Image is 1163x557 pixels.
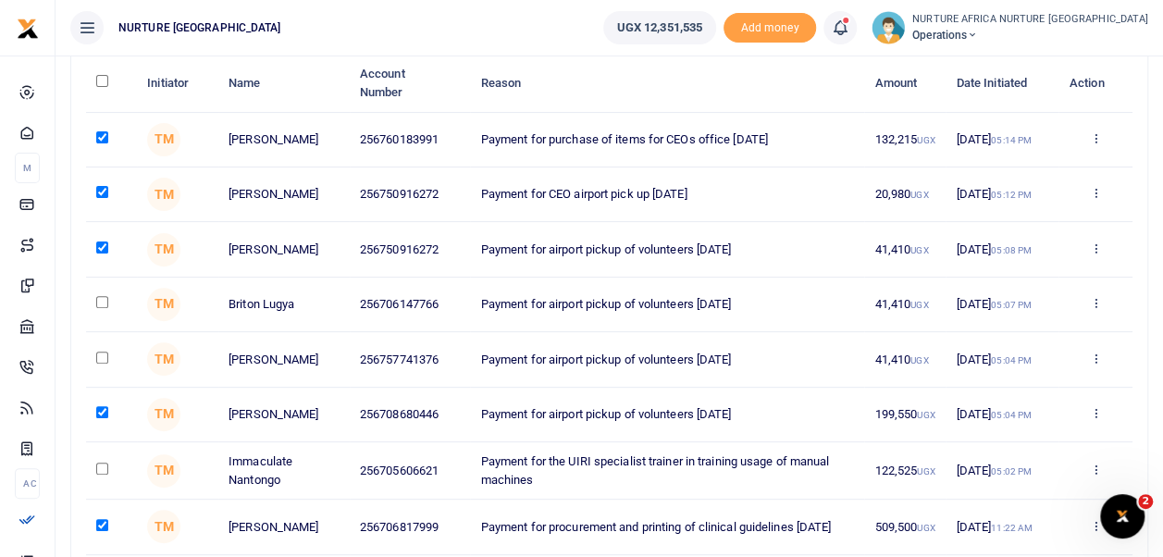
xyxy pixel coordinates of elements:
small: 05:04 PM [991,355,1032,365]
td: [DATE] [946,332,1058,387]
td: [DATE] [946,278,1058,332]
span: Timothy Makumbi [147,123,180,156]
small: 05:08 PM [991,245,1032,255]
th: Action: activate to sort column ascending [1058,55,1132,112]
td: 256750916272 [350,167,471,222]
small: UGX [917,135,934,145]
a: logo-small logo-large logo-large [17,20,39,34]
td: [PERSON_NAME] [218,167,350,222]
td: 256760183991 [350,113,471,167]
span: 2 [1138,494,1153,509]
small: UGX [917,466,934,477]
span: Timothy Makumbi [147,510,180,543]
span: NURTURE [GEOGRAPHIC_DATA] [111,19,289,36]
small: UGX [910,245,928,255]
span: Timothy Makumbi [147,454,180,488]
td: 41,410 [864,332,946,387]
a: UGX 12,351,535 [603,11,716,44]
td: [DATE] [946,222,1058,277]
th: Name: activate to sort column ascending [218,55,350,112]
td: [DATE] [946,500,1058,554]
td: 199,550 [864,388,946,442]
small: 05:04 PM [991,410,1032,420]
td: [PERSON_NAME] [218,388,350,442]
small: NURTURE AFRICA NURTURE [GEOGRAPHIC_DATA] [912,12,1148,28]
td: Payment for procurement and printing of clinical guidelines [DATE] [470,500,864,554]
td: Payment for airport pickup of volunteers [DATE] [470,332,864,387]
td: 256757741376 [350,332,471,387]
th: Account Number: activate to sort column ascending [350,55,471,112]
span: Timothy Makumbi [147,178,180,211]
td: 509,500 [864,500,946,554]
span: Operations [912,27,1148,43]
td: [PERSON_NAME] [218,500,350,554]
small: UGX [917,523,934,533]
a: profile-user NURTURE AFRICA NURTURE [GEOGRAPHIC_DATA] Operations [872,11,1148,44]
td: 41,410 [864,222,946,277]
td: 256708680446 [350,388,471,442]
small: 05:02 PM [991,466,1032,477]
img: profile-user [872,11,905,44]
small: UGX [910,300,928,310]
td: Payment for the UIRI specialist trainer in training usage of manual machines [470,442,864,500]
small: UGX [910,355,928,365]
td: [PERSON_NAME] [218,332,350,387]
iframe: Intercom live chat [1100,494,1144,538]
td: [PERSON_NAME] [218,222,350,277]
td: Payment for CEO airport pick up [DATE] [470,167,864,222]
td: [DATE] [946,388,1058,442]
td: Immaculate Nantongo [218,442,350,500]
li: Wallet ballance [596,11,724,44]
td: 122,525 [864,442,946,500]
td: Payment for purchase of items for CEOs office [DATE] [470,113,864,167]
th: Initiator: activate to sort column ascending [137,55,218,112]
td: 132,215 [864,113,946,167]
li: M [15,153,40,183]
small: UGX [917,410,934,420]
li: Ac [15,468,40,499]
td: 256706147766 [350,278,471,332]
td: [DATE] [946,167,1058,222]
td: 41,410 [864,278,946,332]
img: logo-small [17,18,39,40]
th: Date Initiated: activate to sort column ascending [946,55,1058,112]
small: 11:22 AM [991,523,1033,533]
span: Timothy Makumbi [147,233,180,266]
small: 05:12 PM [991,190,1032,200]
td: Payment for airport pickup of volunteers [DATE] [470,388,864,442]
th: Reason: activate to sort column ascending [470,55,864,112]
th: : activate to sort column descending [86,55,137,112]
td: 256705606621 [350,442,471,500]
td: 20,980 [864,167,946,222]
td: 256750916272 [350,222,471,277]
small: 05:14 PM [991,135,1032,145]
td: [PERSON_NAME] [218,113,350,167]
td: [DATE] [946,113,1058,167]
a: Add money [724,19,816,33]
td: 256706817999 [350,500,471,554]
small: 05:07 PM [991,300,1032,310]
span: UGX 12,351,535 [617,19,702,37]
td: Payment for airport pickup of volunteers [DATE] [470,278,864,332]
span: Timothy Makumbi [147,288,180,321]
span: Add money [724,13,816,43]
span: Timothy Makumbi [147,342,180,376]
td: Payment for airport pickup of volunteers [DATE] [470,222,864,277]
li: Toup your wallet [724,13,816,43]
span: Timothy Makumbi [147,398,180,431]
small: UGX [910,190,928,200]
td: Briton Lugya [218,278,350,332]
td: [DATE] [946,442,1058,500]
th: Amount: activate to sort column ascending [864,55,946,112]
